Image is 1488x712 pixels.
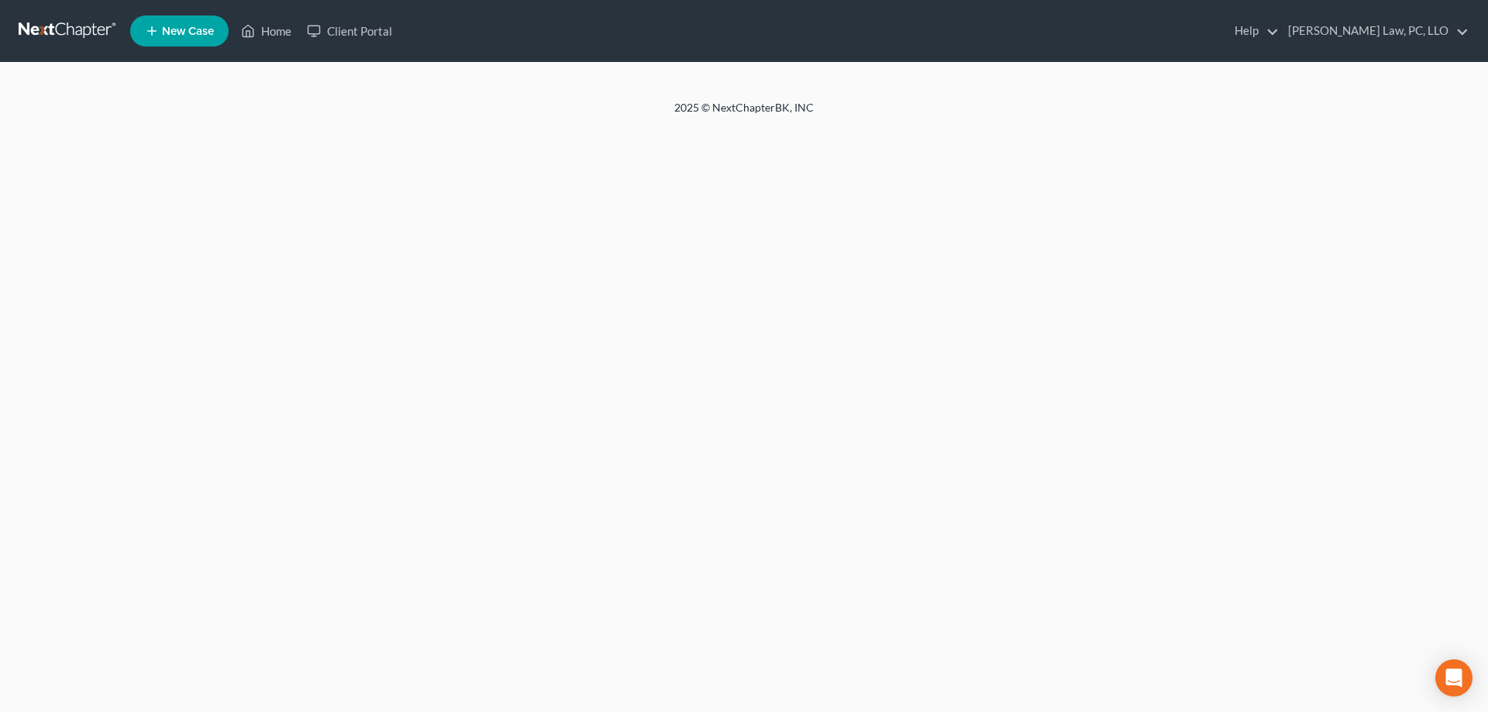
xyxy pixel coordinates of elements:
div: 2025 © NextChapterBK, INC [302,100,1186,128]
new-legal-case-button: New Case [130,15,229,46]
a: Client Portal [299,17,400,45]
a: Home [233,17,299,45]
a: Help [1227,17,1279,45]
a: [PERSON_NAME] Law, PC, LLO [1280,17,1469,45]
div: Open Intercom Messenger [1435,659,1472,697]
